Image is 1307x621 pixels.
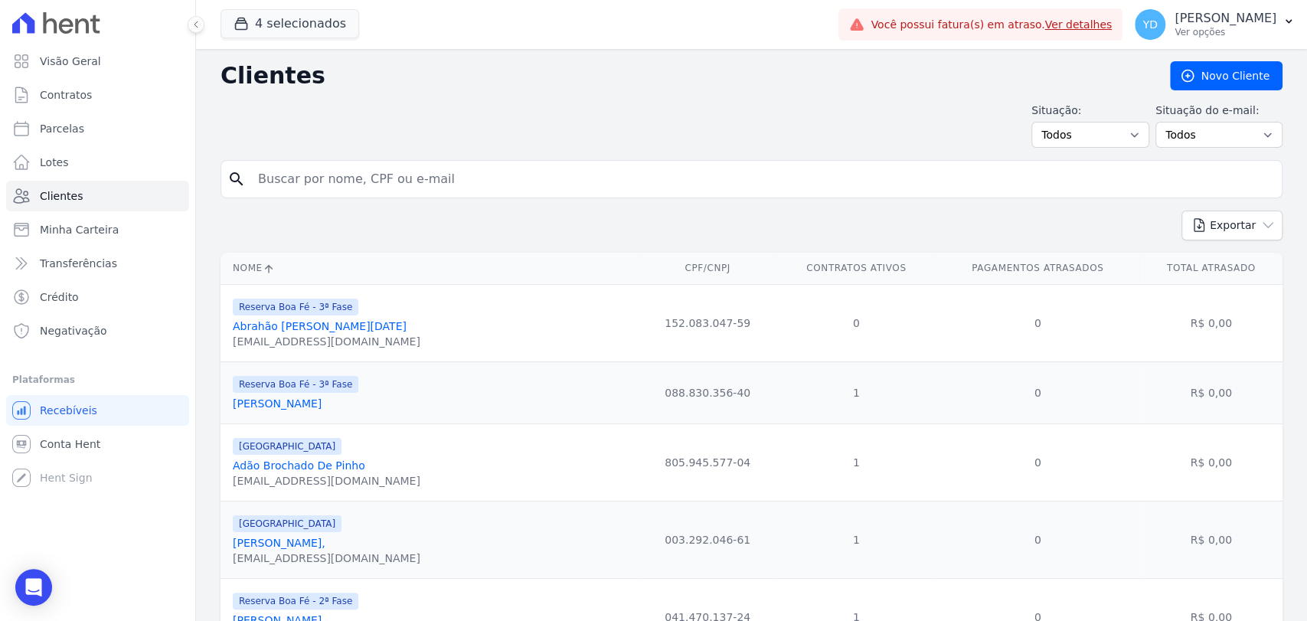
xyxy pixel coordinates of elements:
[777,361,936,423] td: 1
[6,315,189,346] a: Negativação
[639,284,777,361] td: 152.083.047-59
[233,551,420,566] div: [EMAIL_ADDRESS][DOMAIN_NAME]
[6,147,189,178] a: Lotes
[233,537,325,549] a: [PERSON_NAME],
[233,438,341,455] span: [GEOGRAPHIC_DATA]
[639,501,777,578] td: 003.292.046-61
[1139,501,1282,578] td: R$ 0,00
[1181,211,1282,240] button: Exportar
[1175,26,1276,38] p: Ver opções
[936,423,1139,501] td: 0
[6,214,189,245] a: Minha Carteira
[777,501,936,578] td: 1
[1155,103,1282,119] label: Situação do e-mail:
[6,282,189,312] a: Crédito
[1139,423,1282,501] td: R$ 0,00
[221,9,359,38] button: 4 selecionados
[12,371,183,389] div: Plataformas
[1142,19,1157,30] span: YD
[40,323,107,338] span: Negativação
[936,253,1139,284] th: Pagamentos Atrasados
[1122,3,1307,46] button: YD [PERSON_NAME] Ver opções
[40,188,83,204] span: Clientes
[227,170,246,188] i: search
[249,164,1276,194] input: Buscar por nome, CPF ou e-mail
[1045,18,1113,31] a: Ver detalhes
[777,284,936,361] td: 0
[40,256,117,271] span: Transferências
[40,87,92,103] span: Contratos
[639,361,777,423] td: 088.830.356-40
[40,436,100,452] span: Conta Hent
[40,403,97,418] span: Recebíveis
[6,46,189,77] a: Visão Geral
[1170,61,1282,90] a: Novo Cliente
[40,155,69,170] span: Lotes
[6,429,189,459] a: Conta Hent
[1031,103,1149,119] label: Situação:
[233,397,322,410] a: [PERSON_NAME]
[221,253,639,284] th: Nome
[6,80,189,110] a: Contratos
[639,253,777,284] th: CPF/CNPJ
[40,222,119,237] span: Minha Carteira
[777,253,936,284] th: Contratos Ativos
[1175,11,1276,26] p: [PERSON_NAME]
[15,569,52,606] div: Open Intercom Messenger
[1139,284,1282,361] td: R$ 0,00
[936,284,1139,361] td: 0
[6,113,189,144] a: Parcelas
[233,376,358,393] span: Reserva Boa Fé - 3ª Fase
[1139,361,1282,423] td: R$ 0,00
[6,248,189,279] a: Transferências
[639,423,777,501] td: 805.945.577-04
[233,334,420,349] div: [EMAIL_ADDRESS][DOMAIN_NAME]
[6,395,189,426] a: Recebíveis
[936,361,1139,423] td: 0
[936,501,1139,578] td: 0
[40,54,101,69] span: Visão Geral
[233,320,407,332] a: Abrahão [PERSON_NAME][DATE]
[40,121,84,136] span: Parcelas
[233,515,341,532] span: [GEOGRAPHIC_DATA]
[233,593,358,610] span: Reserva Boa Fé - 2ª Fase
[233,459,365,472] a: Adão Brochado De Pinho
[871,17,1112,33] span: Você possui fatura(s) em atraso.
[1139,253,1282,284] th: Total Atrasado
[6,181,189,211] a: Clientes
[233,473,420,489] div: [EMAIL_ADDRESS][DOMAIN_NAME]
[233,299,358,315] span: Reserva Boa Fé - 3ª Fase
[777,423,936,501] td: 1
[221,62,1145,90] h2: Clientes
[40,289,79,305] span: Crédito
